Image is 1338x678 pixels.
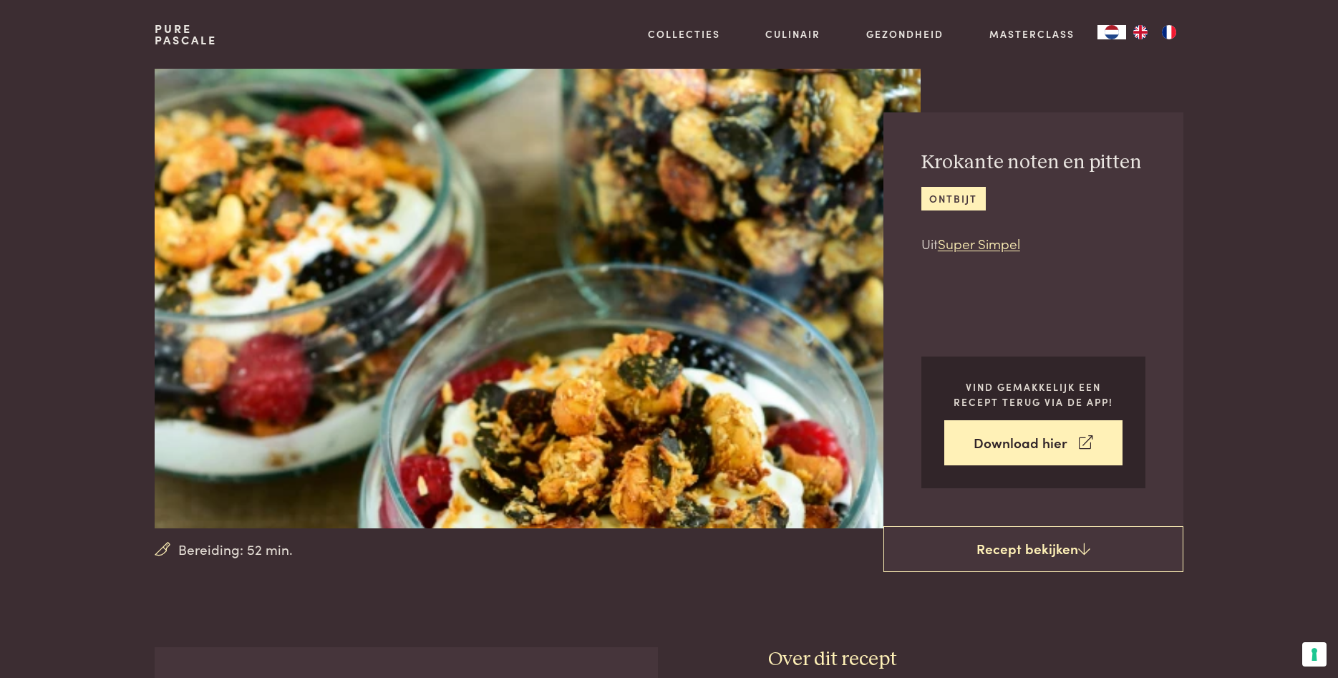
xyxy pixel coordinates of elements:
[1097,25,1126,39] div: Language
[989,26,1075,42] a: Masterclass
[1097,25,1183,39] aside: Language selected: Nederlands
[1126,25,1183,39] ul: Language list
[883,526,1183,572] a: Recept bekijken
[1097,25,1126,39] a: NL
[155,69,920,528] img: Krokante noten en pitten
[768,647,1183,672] h3: Over dit recept
[648,26,720,42] a: Collecties
[938,233,1020,253] a: Super Simpel
[944,420,1123,465] a: Download hier
[921,187,986,210] a: ontbijt
[921,150,1142,175] h2: Krokante noten en pitten
[1155,25,1183,39] a: FR
[866,26,944,42] a: Gezondheid
[178,539,293,560] span: Bereiding: 52 min.
[155,23,217,46] a: PurePascale
[765,26,820,42] a: Culinair
[921,233,1142,254] p: Uit
[944,379,1123,409] p: Vind gemakkelijk een recept terug via de app!
[1302,642,1327,667] button: Uw voorkeuren voor toestemming voor trackingtechnologieën
[1126,25,1155,39] a: EN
